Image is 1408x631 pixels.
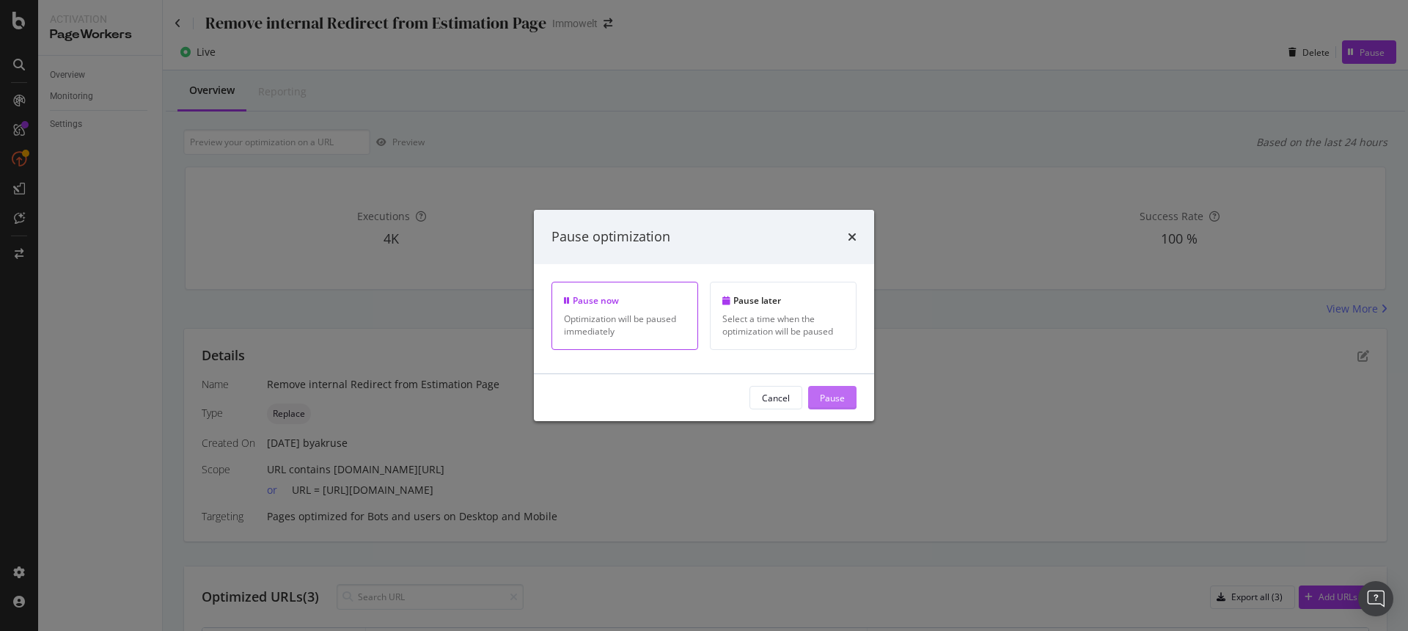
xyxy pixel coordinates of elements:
[808,386,857,409] button: Pause
[564,294,686,307] div: Pause now
[762,391,790,404] div: Cancel
[820,391,845,404] div: Pause
[749,386,802,409] button: Cancel
[1358,581,1393,616] div: Open Intercom Messenger
[722,294,844,307] div: Pause later
[564,313,686,338] div: Optimization will be paused immediately
[551,227,670,247] div: Pause optimization
[534,210,874,421] div: modal
[848,227,857,247] div: times
[722,313,844,338] div: Select a time when the optimization will be paused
